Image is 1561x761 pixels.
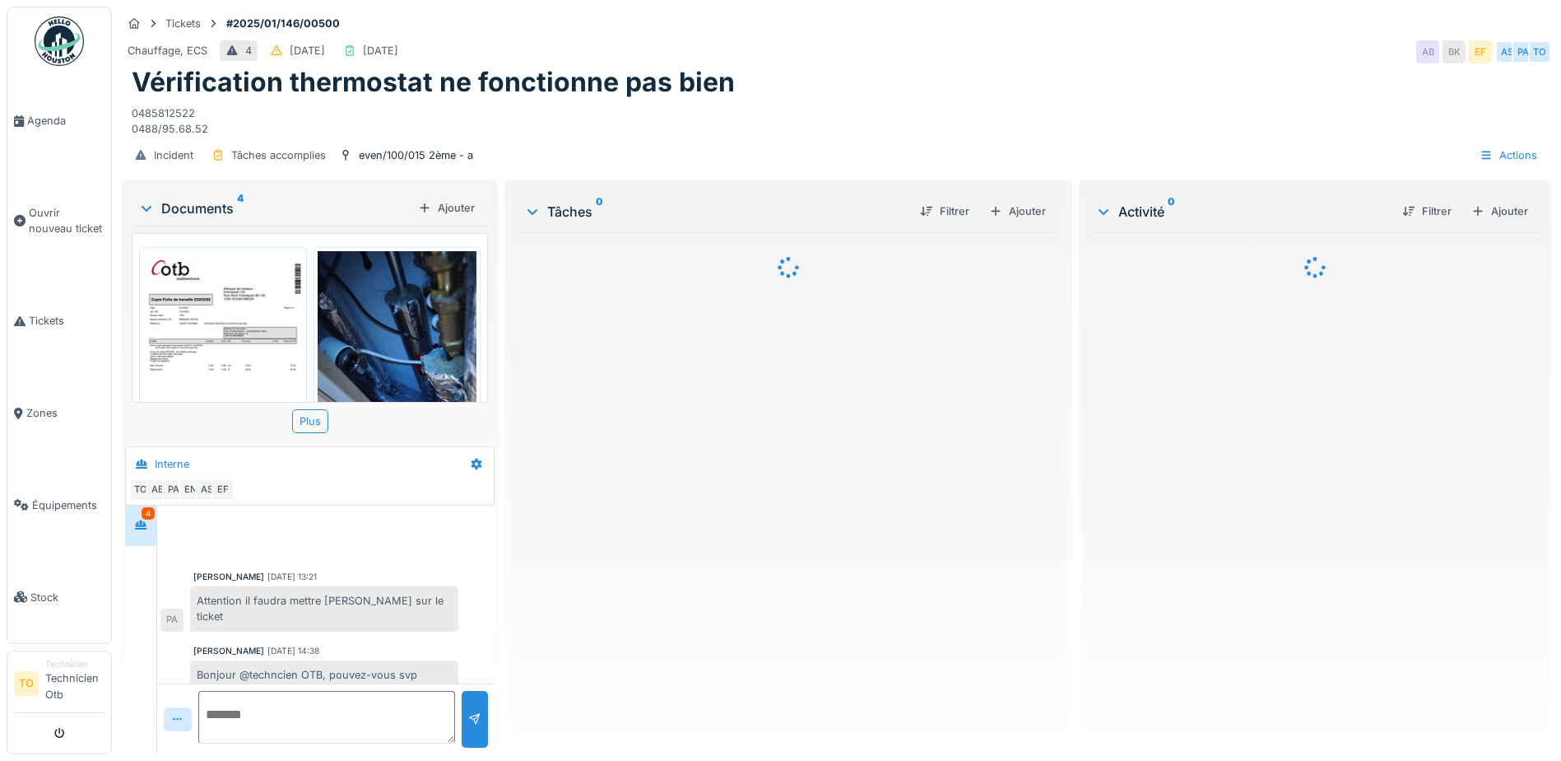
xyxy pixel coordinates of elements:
div: PA [1512,40,1535,63]
div: Activité [1095,202,1389,222]
strong: #2025/01/146/00500 [220,16,346,31]
div: Documents [138,198,411,218]
div: Interne [155,456,189,472]
a: Agenda [7,75,111,167]
div: 4 [142,507,155,520]
div: AS [1495,40,1518,63]
span: Tickets [29,313,105,329]
div: Tâches [524,202,907,222]
div: Tickets [165,16,201,31]
div: even/100/015 2ème - a [359,147,473,163]
a: Tickets [7,275,111,367]
a: Équipements [7,459,111,551]
div: EF [1469,40,1492,63]
div: 4 [245,43,252,58]
div: TO [1528,40,1551,63]
div: EN [179,479,202,502]
a: Zones [7,367,111,460]
a: Ouvrir nouveau ticket [7,167,111,275]
sup: 0 [1168,202,1175,222]
div: Ajouter [983,200,1052,222]
a: TO TechnicienTechnicien Otb [14,658,105,713]
sup: 0 [596,202,603,222]
li: Technicien Otb [45,658,105,709]
div: [DATE] [363,43,398,58]
div: AB [1416,40,1439,63]
img: Badge_color-CXgf-gQk.svg [35,16,84,66]
a: Stock [7,551,111,643]
div: Bonjour @techncien OTB, pouvez-vous svp programmer une intervention pour la remise en service de ... [190,661,458,721]
span: Ouvrir nouveau ticket [29,205,105,236]
div: Filtrer [913,200,976,222]
div: AB [146,479,169,502]
div: [DATE] [290,43,325,58]
span: Zones [26,405,105,421]
div: Technicien [45,658,105,670]
div: PA [160,609,184,632]
div: [DATE] 14:38 [267,645,319,657]
div: Filtrer [1396,200,1458,222]
div: Ajouter [1465,200,1535,222]
div: TO [129,479,152,502]
div: Tâches accomplies [231,147,326,163]
div: [PERSON_NAME] [193,571,264,583]
div: EF [211,479,235,502]
span: Stock [30,590,105,605]
div: [PERSON_NAME] [193,645,264,657]
div: AS [195,479,218,502]
div: Incident [154,147,193,163]
span: Équipements [32,497,105,513]
div: Attention il faudra mettre [PERSON_NAME] sur le ticket [190,586,458,631]
h1: Vérification thermostat ne fonctionne pas bien [132,67,735,98]
img: iqjt4qa242ri217jbncqb0tfsjvp [143,251,303,477]
li: TO [14,671,39,696]
div: Ajouter [411,197,481,219]
div: Actions [1472,143,1545,167]
div: PA [162,479,185,502]
div: Plus [292,409,328,433]
div: [DATE] 13:21 [267,571,317,583]
div: BK [1443,40,1466,63]
img: lwwwuyeal31dmznz46kxbb33l6mf [318,251,477,464]
div: Chauffage, ECS [128,43,207,58]
div: 0485812522 0488/95.68.52 [132,99,1541,137]
sup: 4 [237,198,244,218]
span: Agenda [27,113,105,128]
